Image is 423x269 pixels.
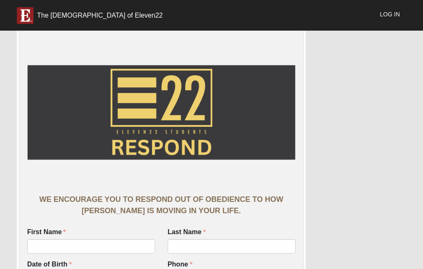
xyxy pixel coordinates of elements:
[27,227,66,237] label: First Name
[374,4,406,25] a: Log In
[10,3,169,24] a: The [DEMOGRAPHIC_DATA] of Eleven22
[17,7,34,24] img: E-icon-fireweed-White-TM.png
[27,194,296,217] div: WE ENCOURAGE YOU TO RESPOND OUT OF OBEDIENCE TO HOW [PERSON_NAME] IS MOVING IN YOUR LIFE.
[27,37,296,188] img: Header Image
[37,11,163,20] div: The [DEMOGRAPHIC_DATA] of Eleven22
[168,227,206,237] label: Last Name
